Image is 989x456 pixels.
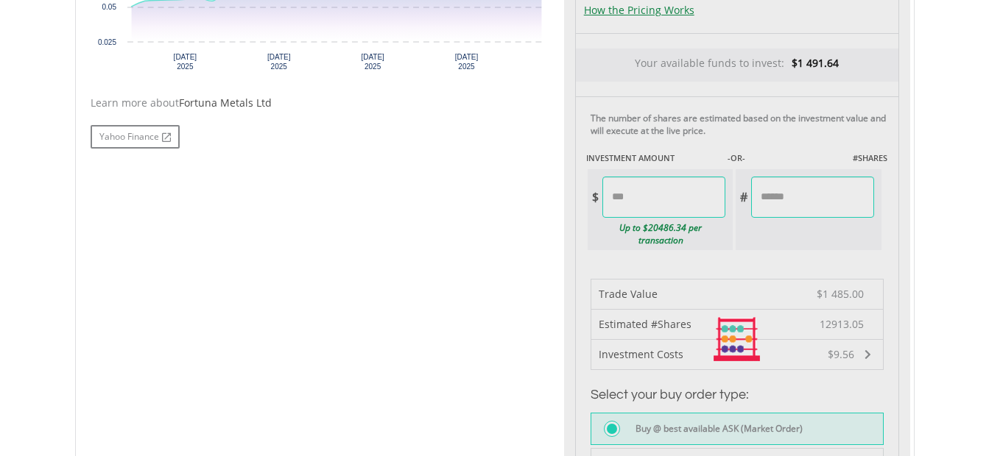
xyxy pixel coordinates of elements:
text: [DATE] 2025 [361,53,384,71]
a: Yahoo Finance [91,125,180,149]
text: 0.025 [97,38,116,46]
text: 0.05 [102,3,116,11]
span: Fortuna Metals Ltd [179,96,272,110]
text: [DATE] 2025 [267,53,290,71]
text: [DATE] 2025 [173,53,197,71]
text: [DATE] 2025 [454,53,478,71]
div: Learn more about [91,96,553,110]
